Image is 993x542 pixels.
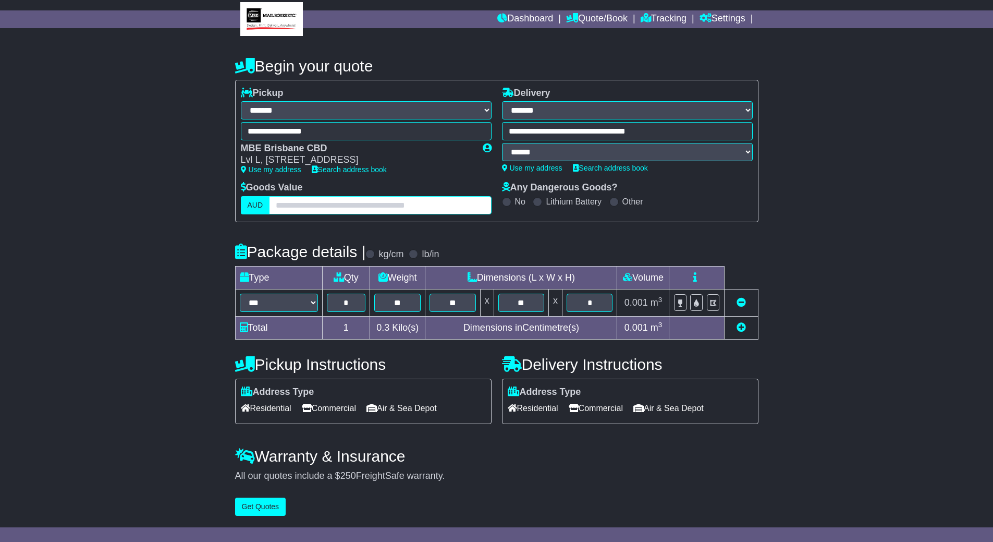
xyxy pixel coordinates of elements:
td: Volume [617,266,669,289]
label: lb/in [422,249,439,260]
a: Use my address [502,164,562,172]
td: Kilo(s) [370,316,425,339]
h4: Pickup Instructions [235,356,492,373]
span: 0.001 [624,322,648,333]
span: m [651,297,663,308]
span: Air & Sea Depot [633,400,704,416]
h4: Delivery Instructions [502,356,758,373]
td: Dimensions (L x W x H) [425,266,617,289]
td: Type [235,266,322,289]
a: Search address book [312,165,387,174]
h4: Warranty & Insurance [235,448,758,465]
label: AUD [241,196,270,214]
a: Use my address [241,165,301,174]
td: 1 [322,316,370,339]
span: 250 [340,471,356,481]
h4: Begin your quote [235,57,758,75]
sup: 3 [658,321,663,329]
span: Air & Sea Depot [366,400,437,416]
td: Qty [322,266,370,289]
div: Lvl L, [STREET_ADDRESS] [241,154,472,166]
label: Other [622,197,643,207]
label: kg/cm [378,249,403,260]
span: Residential [508,400,558,416]
span: 0.001 [624,297,648,308]
sup: 3 [658,296,663,304]
a: Settings [700,10,745,28]
a: Quote/Book [566,10,628,28]
label: Address Type [508,387,581,398]
td: x [549,289,562,316]
a: Remove this item [737,297,746,308]
span: 0.3 [376,322,389,333]
td: Weight [370,266,425,289]
label: Delivery [502,88,550,99]
a: Dashboard [497,10,553,28]
td: Dimensions in Centimetre(s) [425,316,617,339]
td: Total [235,316,322,339]
a: Add new item [737,322,746,333]
img: MBE Brisbane CBD [240,2,303,36]
span: m [651,322,663,333]
label: No [515,197,525,207]
div: MBE Brisbane CBD [241,143,472,154]
div: All our quotes include a $ FreightSafe warranty. [235,471,758,482]
h4: Package details | [235,243,366,260]
label: Lithium Battery [546,197,602,207]
span: Residential [241,400,291,416]
label: Address Type [241,387,314,398]
label: Any Dangerous Goods? [502,182,618,194]
span: Commercial [569,400,623,416]
a: Search address book [573,164,648,172]
a: Tracking [641,10,686,28]
td: x [480,289,494,316]
button: Get Quotes [235,498,286,516]
label: Goods Value [241,182,303,194]
label: Pickup [241,88,284,99]
span: Commercial [302,400,356,416]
